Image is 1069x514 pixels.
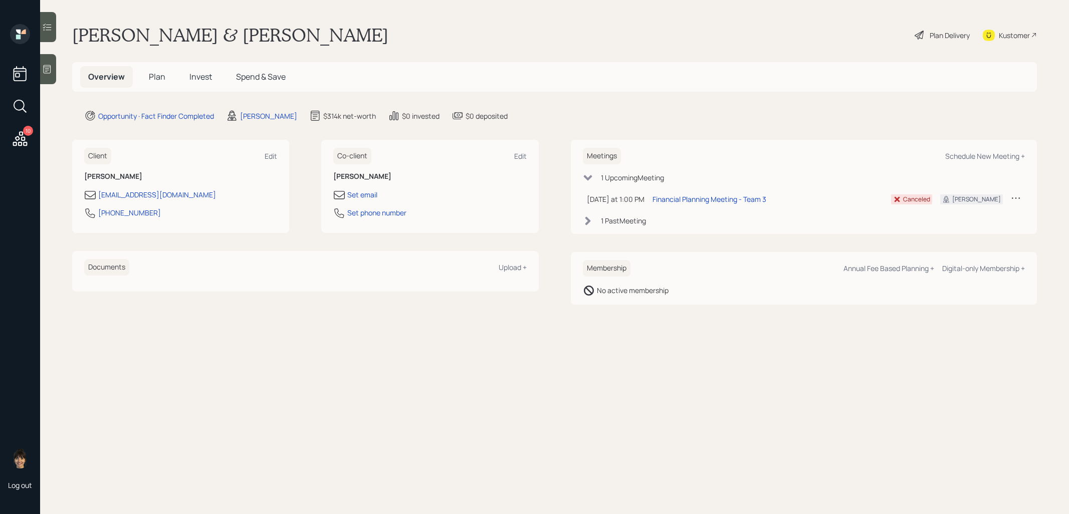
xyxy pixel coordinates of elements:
[265,151,277,161] div: Edit
[347,189,377,200] div: Set email
[98,207,161,218] div: [PHONE_NUMBER]
[601,215,646,226] div: 1 Past Meeting
[84,148,111,164] h6: Client
[499,263,527,272] div: Upload +
[88,71,125,82] span: Overview
[653,194,766,204] div: Financial Planning Meeting - Team 3
[240,111,297,121] div: [PERSON_NAME]
[72,24,388,46] h1: [PERSON_NAME] & [PERSON_NAME]
[843,264,934,273] div: Annual Fee Based Planning +
[333,148,371,164] h6: Co-client
[149,71,165,82] span: Plan
[402,111,440,121] div: $0 invested
[587,194,645,204] div: [DATE] at 1:00 PM
[999,30,1030,41] div: Kustomer
[98,189,216,200] div: [EMAIL_ADDRESS][DOMAIN_NAME]
[189,71,212,82] span: Invest
[333,172,526,181] h6: [PERSON_NAME]
[930,30,970,41] div: Plan Delivery
[23,126,33,136] div: 10
[466,111,508,121] div: $0 deposited
[583,260,630,277] h6: Membership
[952,195,1001,204] div: [PERSON_NAME]
[98,111,214,121] div: Opportunity · Fact Finder Completed
[323,111,376,121] div: $314k net-worth
[597,285,669,296] div: No active membership
[236,71,286,82] span: Spend & Save
[601,172,664,183] div: 1 Upcoming Meeting
[84,172,277,181] h6: [PERSON_NAME]
[84,259,129,276] h6: Documents
[347,207,406,218] div: Set phone number
[8,480,32,490] div: Log out
[514,151,527,161] div: Edit
[903,195,930,204] div: Canceled
[10,448,30,468] img: treva-nostdahl-headshot.png
[942,264,1025,273] div: Digital-only Membership +
[583,148,621,164] h6: Meetings
[945,151,1025,161] div: Schedule New Meeting +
